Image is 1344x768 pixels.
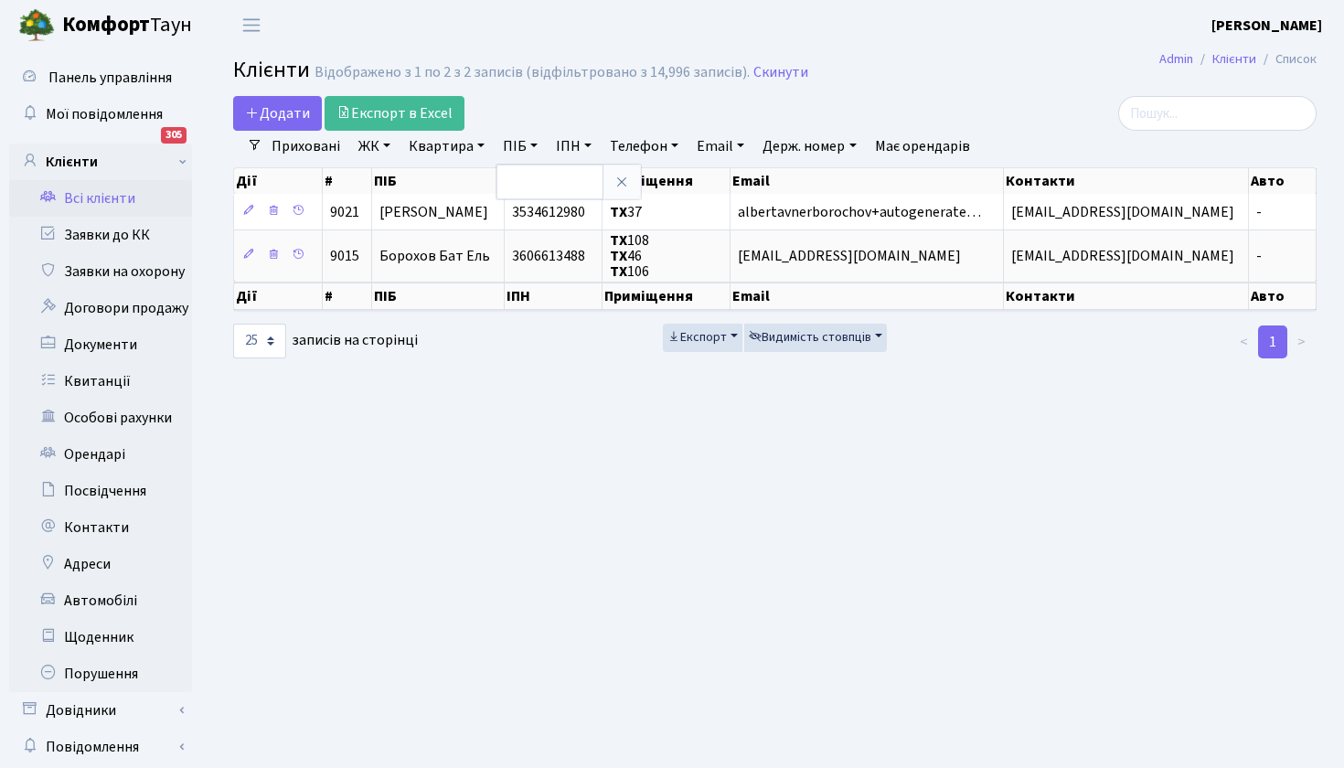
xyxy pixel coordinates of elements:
[1249,283,1317,310] th: Авто
[233,96,322,131] a: Додати
[1118,96,1317,131] input: Пошук...
[264,131,347,162] a: Приховані
[9,326,192,363] a: Документи
[9,546,192,582] a: Адреси
[351,131,398,162] a: ЖК
[161,127,187,144] div: 305
[9,59,192,96] a: Панель управління
[48,68,172,88] span: Панель управління
[1256,246,1262,266] span: -
[325,96,464,131] a: Експорт в Excel
[234,168,323,194] th: Дії
[667,328,727,347] span: Експорт
[753,64,808,81] a: Скинути
[1011,202,1234,222] span: [EMAIL_ADDRESS][DOMAIN_NAME]
[663,324,742,352] button: Експорт
[9,144,192,180] a: Клієнти
[512,246,585,266] span: 3606613488
[18,7,55,44] img: logo.png
[330,202,359,222] span: 9021
[749,328,871,347] span: Видимість стовпців
[315,64,750,81] div: Відображено з 1 по 2 з 2 записів (відфільтровано з 14,996 записів).
[496,131,545,162] a: ПІБ
[1256,49,1317,69] li: Список
[1159,49,1193,69] a: Admin
[689,131,752,162] a: Email
[62,10,192,41] span: Таун
[610,230,627,251] b: ТХ
[9,436,192,473] a: Орендарі
[323,283,372,310] th: #
[330,246,359,266] span: 9015
[1004,168,1249,194] th: Контакти
[1011,246,1234,266] span: [EMAIL_ADDRESS][DOMAIN_NAME]
[1004,283,1249,310] th: Контакти
[234,283,323,310] th: Дії
[9,656,192,692] a: Порушення
[610,246,627,266] b: ТХ
[9,400,192,436] a: Особові рахунки
[372,168,506,194] th: ПІБ
[401,131,492,162] a: Квартира
[9,619,192,656] a: Щоденник
[738,202,981,222] span: albertavnerborochov+autogenerate…
[603,168,731,194] th: Приміщення
[1132,40,1344,79] nav: breadcrumb
[62,10,150,39] b: Комфорт
[323,168,372,194] th: #
[379,246,490,266] span: Борохов Бат Ель
[603,131,686,162] a: Телефон
[9,509,192,546] a: Контакти
[229,10,274,40] button: Переключити навігацію
[9,180,192,217] a: Всі клієнти
[379,202,488,222] span: [PERSON_NAME]
[1212,49,1256,69] a: Клієнти
[9,582,192,619] a: Автомобілі
[1211,16,1322,36] b: [PERSON_NAME]
[9,692,192,729] a: Довідники
[233,324,286,358] select: записів на сторінці
[505,283,603,310] th: ІПН
[744,324,887,352] button: Видимість стовпців
[731,168,1004,194] th: Email
[46,104,163,124] span: Мої повідомлення
[731,283,1004,310] th: Email
[868,131,977,162] a: Має орендарів
[245,103,310,123] span: Додати
[9,217,192,253] a: Заявки до КК
[233,54,310,86] span: Клієнти
[549,131,599,162] a: ІПН
[9,290,192,326] a: Договори продажу
[9,363,192,400] a: Квитанції
[233,324,418,358] label: записів на сторінці
[1256,202,1262,222] span: -
[610,230,649,282] span: 108 46 106
[372,283,506,310] th: ПІБ
[9,729,192,765] a: Повідомлення
[610,202,627,222] b: ТХ
[610,202,642,222] span: 37
[1211,15,1322,37] a: [PERSON_NAME]
[512,202,585,222] span: 3534612980
[1258,325,1287,358] a: 1
[755,131,863,162] a: Держ. номер
[603,283,731,310] th: Приміщення
[1249,168,1317,194] th: Авто
[9,253,192,290] a: Заявки на охорону
[610,262,627,283] b: ТХ
[9,96,192,133] a: Мої повідомлення305
[9,473,192,509] a: Посвідчення
[738,246,961,266] span: [EMAIL_ADDRESS][DOMAIN_NAME]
